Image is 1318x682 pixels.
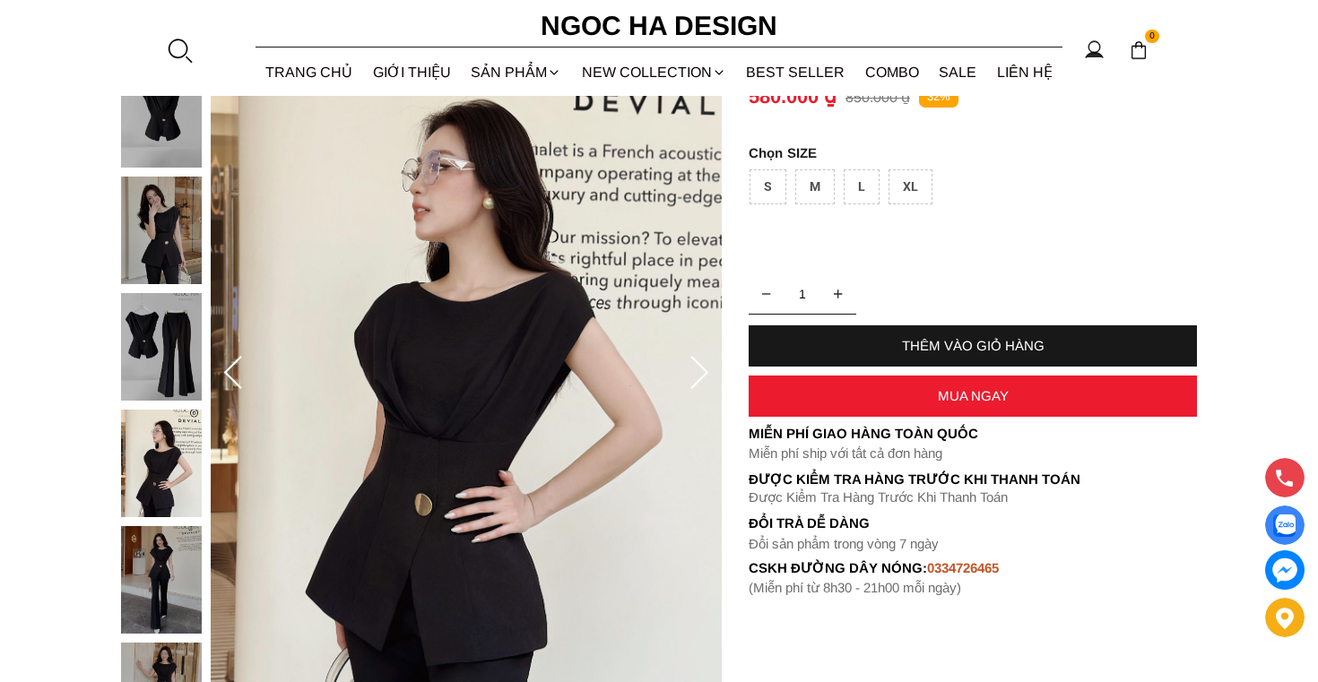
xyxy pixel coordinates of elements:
[844,169,880,204] div: L
[121,410,202,517] img: Jenny Top_ Áo Mix Tơ Thân Bổ Mảnh Vạt Chéo Màu Đen A1057_mini_4
[795,169,835,204] div: M
[121,526,202,634] img: Jenny Top_ Áo Mix Tơ Thân Bổ Mảnh Vạt Chéo Màu Đen A1057_mini_5
[525,4,793,47] a: Ngoc Ha Design
[845,89,910,106] p: 850.000 ₫
[1145,30,1159,44] span: 0
[121,293,202,401] img: Jenny Top_ Áo Mix Tơ Thân Bổ Mảnh Vạt Chéo Màu Đen A1057_mini_3
[927,560,999,575] font: 0334726465
[1265,550,1305,590] a: messenger
[1129,40,1149,60] img: img-CART-ICON-ksit0nf1
[929,48,987,96] a: SALE
[256,48,363,96] a: TRANG CHỦ
[749,85,837,108] p: 580.000 ₫
[121,60,202,168] img: Jenny Top_ Áo Mix Tơ Thân Bổ Mảnh Vạt Chéo Màu Đen A1057_mini_1
[749,445,942,461] font: Miễn phí ship với tất cả đơn hàng
[749,426,978,441] font: Miễn phí giao hàng toàn quốc
[461,48,572,96] div: SẢN PHẨM
[750,169,786,204] div: S
[749,489,1197,505] p: Được Kiểm Tra Hàng Trước Khi Thanh Toán
[855,48,930,96] a: Combo
[889,169,932,204] div: XL
[749,471,1197,488] p: Được Kiểm Tra Hàng Trước Khi Thanh Toán
[749,276,856,312] input: Quantity input
[121,177,202,284] img: Jenny Top_ Áo Mix Tơ Thân Bổ Mảnh Vạt Chéo Màu Đen A1057_mini_2
[749,338,1197,353] div: THÊM VÀO GIỎ HÀNG
[736,48,855,96] a: BEST SELLER
[919,86,958,108] p: 32%
[749,388,1197,403] div: MUA NGAY
[749,580,961,595] font: (Miễn phí từ 8h30 - 21h00 mỗi ngày)
[749,536,939,551] font: Đổi sản phẩm trong vòng 7 ngày
[749,145,1197,160] p: SIZE
[363,48,462,96] a: GIỚI THIỆU
[987,48,1063,96] a: LIÊN HỆ
[1273,514,1296,537] img: Display image
[749,515,1197,531] h6: Đổi trả dễ dàng
[749,560,927,575] font: cskh đường dây nóng:
[1265,505,1305,545] a: Display image
[572,48,737,96] a: NEW COLLECTION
